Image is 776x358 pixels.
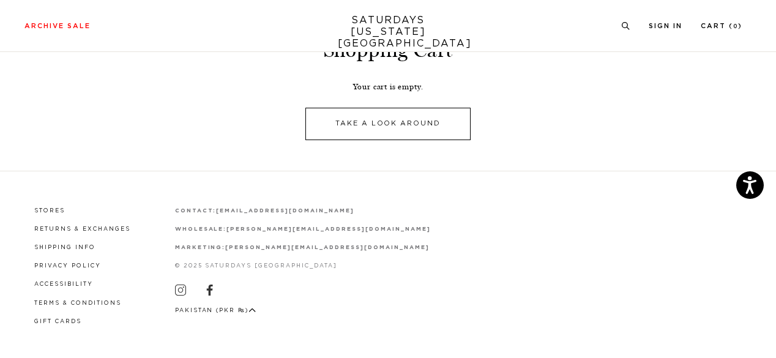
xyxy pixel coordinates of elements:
a: Archive Sale [24,23,91,29]
a: Privacy Policy [34,263,101,269]
small: 0 [733,24,738,29]
a: [PERSON_NAME][EMAIL_ADDRESS][DOMAIN_NAME] [226,226,430,232]
a: SATURDAYS[US_STATE][GEOGRAPHIC_DATA] [338,15,439,50]
a: Shipping Info [34,245,95,250]
a: Sign In [649,23,682,29]
a: Cart (0) [701,23,742,29]
button: Pakistan (PKR ₨) [175,306,256,315]
a: Terms & Conditions [34,300,121,306]
p: © 2025 Saturdays [GEOGRAPHIC_DATA] [175,261,431,270]
strong: marketing: [175,245,226,250]
a: Accessibility [34,282,93,287]
strong: wholesale: [175,226,227,232]
a: Stores [34,208,65,214]
a: Gift Cards [34,319,81,324]
a: Returns & Exchanges [34,226,130,232]
strong: contact: [175,208,217,214]
a: Take A Look Around [305,108,471,140]
p: Your cart is empty. [9,82,767,92]
a: [EMAIL_ADDRESS][DOMAIN_NAME] [216,208,354,214]
a: [PERSON_NAME][EMAIL_ADDRESS][DOMAIN_NAME] [225,245,429,250]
